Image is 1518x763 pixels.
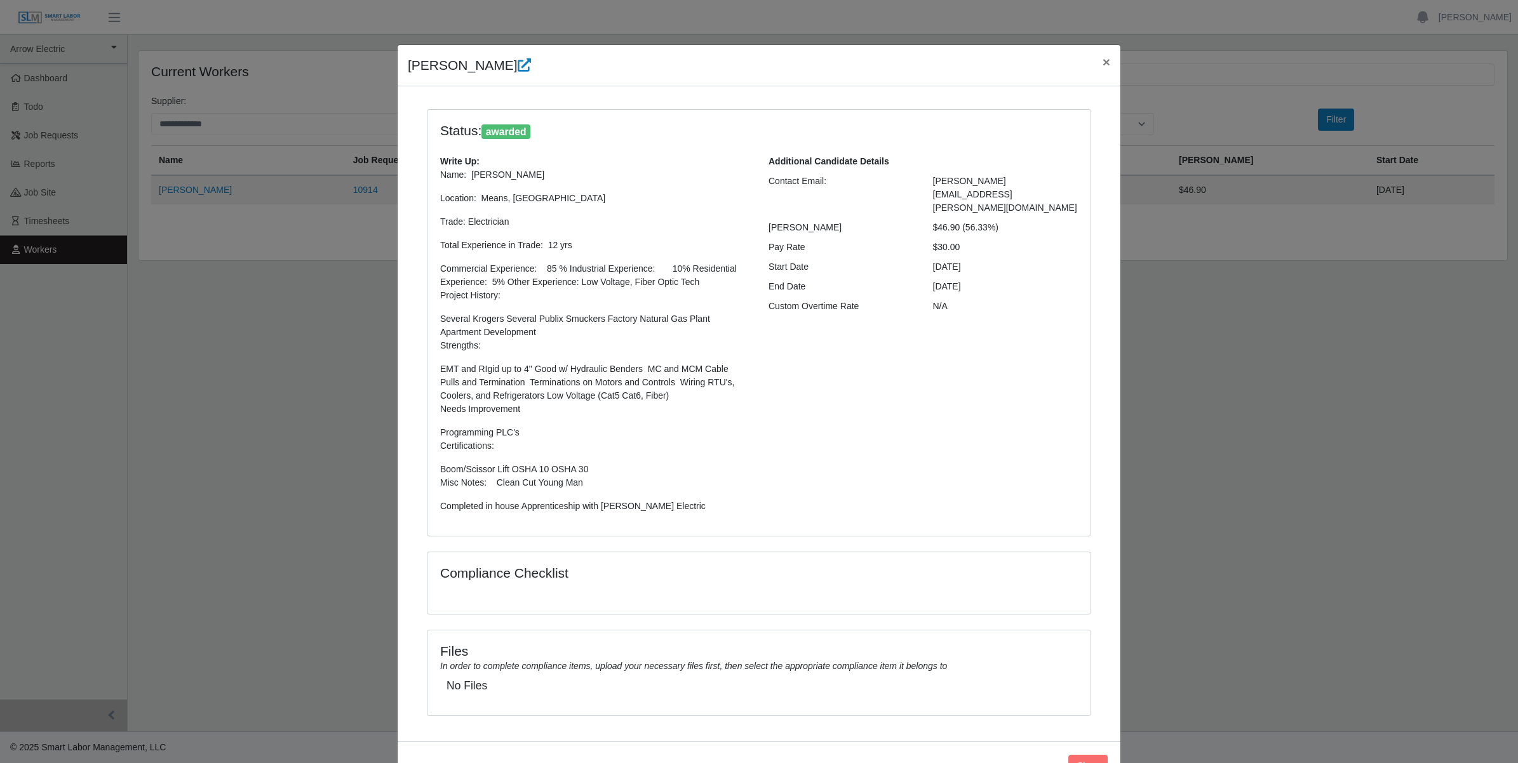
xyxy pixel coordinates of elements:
[759,300,924,313] div: Custom Overtime Rate
[759,280,924,293] div: End Date
[440,156,480,166] b: Write Up:
[408,55,531,76] h4: [PERSON_NAME]
[933,301,948,311] span: N/A
[924,221,1088,234] div: $46.90 (56.33%)
[933,281,961,291] span: [DATE]
[440,168,749,513] p: Commercial Experience: 85 % Industrial Experience: 10% Residential Experience: 5% Other Experienc...
[440,439,749,453] p: Certifications:
[440,168,749,182] p: Name: [PERSON_NAME]
[759,260,924,274] div: Start Date
[440,565,859,581] h4: Compliance Checklist
[440,289,749,302] p: Project History:
[481,124,530,140] span: awarded
[769,156,889,166] b: Additional Candidate Details
[924,241,1088,254] div: $30.00
[440,123,914,140] h4: Status:
[1103,55,1110,69] span: ×
[440,239,749,252] p: Total Experience in Trade: 12 yrs
[440,500,749,513] p: Completed in house Apprenticeship with [PERSON_NAME] Electric
[440,661,947,671] i: In order to complete compliance items, upload your necessary files first, then select the appropr...
[440,339,749,352] p: Strengths:
[759,241,924,254] div: Pay Rate
[447,679,1071,693] h5: No Files
[759,221,924,234] div: [PERSON_NAME]
[1092,45,1120,79] button: Close
[759,175,924,215] div: Contact Email:
[924,260,1088,274] div: [DATE]
[440,215,749,229] p: Trade: Electrician
[440,402,749,416] p: Needs Improvement
[933,176,1077,213] span: [PERSON_NAME][EMAIL_ADDRESS][PERSON_NAME][DOMAIN_NAME]
[440,476,749,489] p: Misc Notes: Clean Cut Young Man
[440,643,1078,659] h4: Files
[440,192,749,205] p: Location: Means, [GEOGRAPHIC_DATA]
